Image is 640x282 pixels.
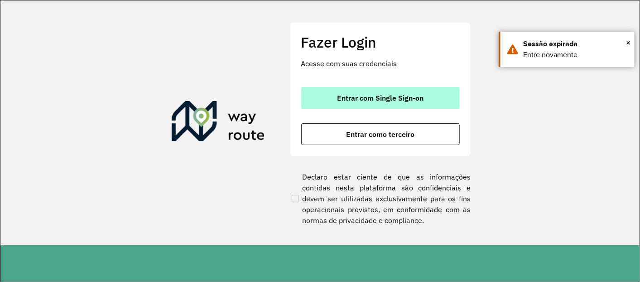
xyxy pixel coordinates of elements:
span: Entrar como terceiro [346,131,414,138]
button: button [301,123,460,145]
div: Entre novamente [523,49,628,60]
div: Sessão expirada [523,39,628,49]
button: Close [626,36,630,49]
p: Acesse com suas credenciais [301,58,460,69]
span: Entrar com Single Sign-on [337,94,423,102]
button: button [301,87,460,109]
span: × [626,36,630,49]
h2: Fazer Login [301,34,460,51]
label: Declaro estar ciente de que as informações contidas nesta plataforma são confidenciais e devem se... [290,171,471,226]
img: Roteirizador AmbevTech [172,101,265,145]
